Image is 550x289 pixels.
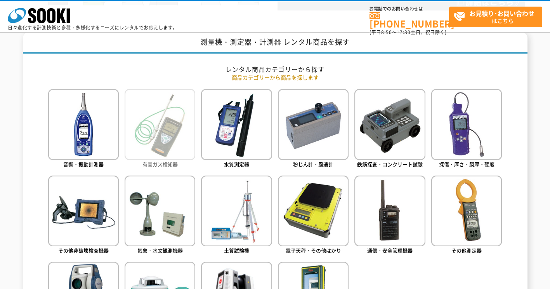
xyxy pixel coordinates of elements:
span: その他測定器 [451,247,482,254]
span: 8:50 [381,29,392,36]
h2: レンタル商品カテゴリーから探す [48,65,502,73]
a: 電子天秤・その他はかり [278,176,349,256]
span: 探傷・厚さ・膜厚・硬度 [439,160,494,168]
a: [PHONE_NUMBER] [370,12,449,28]
span: 鉄筋探査・コンクリート試験 [357,160,423,168]
a: 粉じん計・風速計 [278,89,349,169]
a: 水質測定器 [201,89,272,169]
img: 有害ガス検知器 [125,89,195,160]
span: その他非破壊検査機器 [58,247,109,254]
span: 有害ガス検知器 [142,160,178,168]
img: 鉄筋探査・コンクリート試験 [354,89,425,160]
span: はこちら [453,7,542,26]
a: 有害ガス検知器 [125,89,195,169]
img: 土質試験機 [201,176,272,246]
span: 音響・振動計測器 [63,160,104,168]
img: その他非破壊検査機器 [48,176,119,246]
strong: お見積り･お問い合わせ [469,9,534,18]
h1: 測量機・測定器・計測器 レンタル商品を探す [23,32,527,54]
img: 電子天秤・その他はかり [278,176,349,246]
a: 鉄筋探査・コンクリート試験 [354,89,425,169]
a: 通信・安全管理機器 [354,176,425,256]
a: その他非破壊検査機器 [48,176,119,256]
span: 通信・安全管理機器 [367,247,413,254]
span: 土質試験機 [224,247,249,254]
span: 電子天秤・その他はかり [286,247,341,254]
span: 気象・水文観測機器 [137,247,183,254]
img: 水質測定器 [201,89,272,160]
img: 気象・水文観測機器 [125,176,195,246]
a: 音響・振動計測器 [48,89,119,169]
img: その他測定器 [431,176,502,246]
img: 探傷・厚さ・膜厚・硬度 [431,89,502,160]
span: (平日 ～ 土日、祝日除く) [370,29,446,36]
span: 粉じん計・風速計 [293,160,333,168]
img: 粉じん計・風速計 [278,89,349,160]
a: その他測定器 [431,176,502,256]
a: 土質試験機 [201,176,272,256]
a: 探傷・厚さ・膜厚・硬度 [431,89,502,169]
a: 気象・水文観測機器 [125,176,195,256]
span: お電話でのお問い合わせは [370,7,449,11]
img: 通信・安全管理機器 [354,176,425,246]
p: 日々進化する計測技術と多種・多様化するニーズにレンタルでお応えします。 [8,25,178,30]
a: お見積り･お問い合わせはこちら [449,7,542,27]
p: 商品カテゴリーから商品を探します [48,73,502,82]
span: 17:30 [397,29,411,36]
img: 音響・振動計測器 [48,89,119,160]
span: 水質測定器 [224,160,249,168]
